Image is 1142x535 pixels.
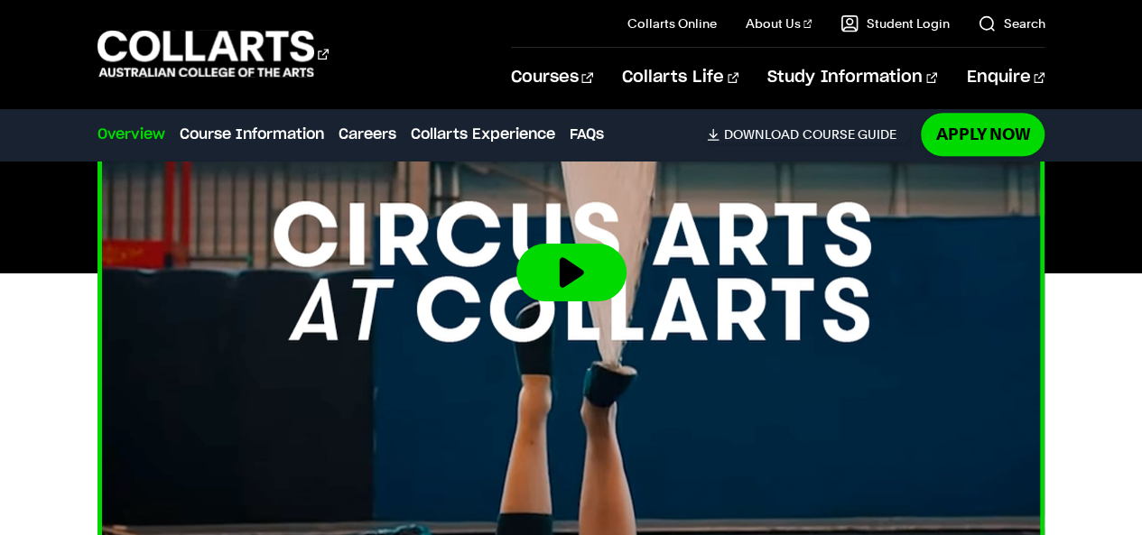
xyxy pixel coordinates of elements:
a: Study Information [767,48,937,107]
a: DownloadCourse Guide [707,126,910,143]
div: Go to homepage [97,28,329,79]
a: Collarts Online [627,14,717,32]
a: Overview [97,124,165,145]
a: Course Information [180,124,324,145]
a: Search [978,14,1045,32]
a: Careers [339,124,396,145]
span: Download [723,126,798,143]
a: Courses [511,48,593,107]
a: Enquire [966,48,1045,107]
a: FAQs [570,124,604,145]
a: Collarts Experience [411,124,555,145]
a: Collarts Life [622,48,738,107]
a: Student Login [840,14,949,32]
a: About Us [746,14,812,32]
a: Apply Now [921,113,1045,155]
